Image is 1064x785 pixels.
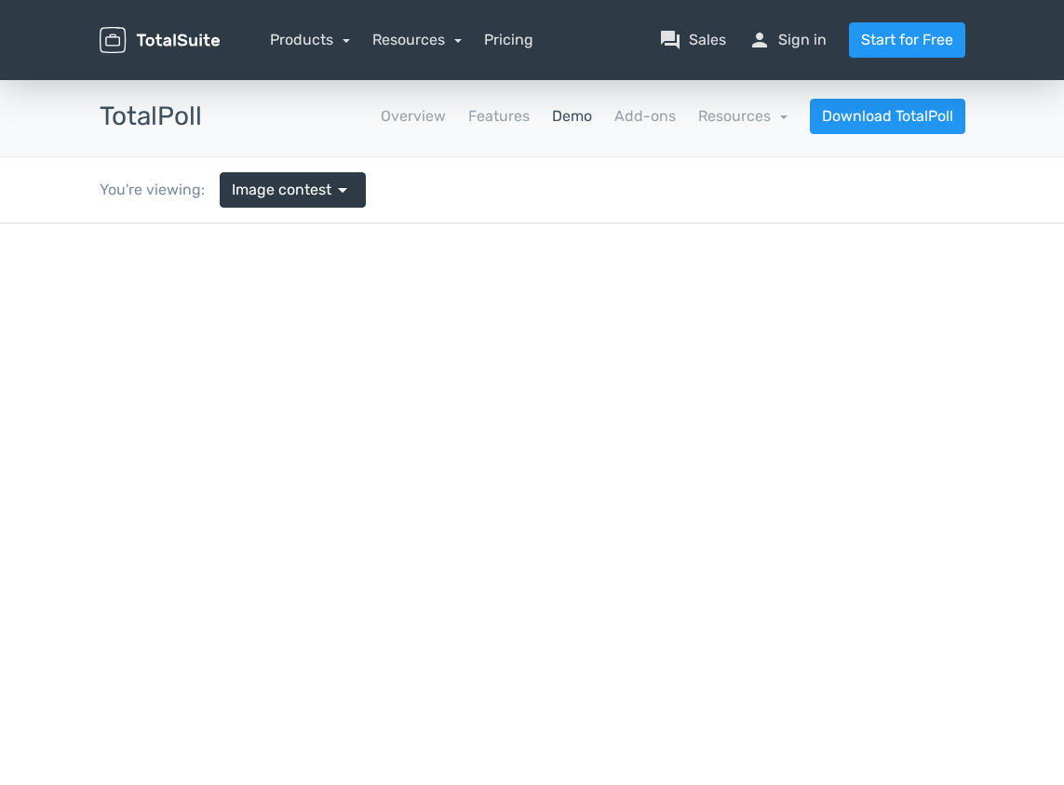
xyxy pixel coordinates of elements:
a: Download TotalPoll [810,99,965,134]
a: Features [468,105,530,128]
a: Resources [698,107,788,125]
div: You're viewing: [100,179,220,201]
span: Image contest [232,179,331,201]
span: arrow_drop_down [331,179,354,201]
a: personSign in [748,29,827,51]
a: Demo [552,105,592,128]
a: Products [270,31,350,48]
span: question_answer [659,29,681,51]
a: Resources [372,31,462,48]
a: Add-ons [614,105,676,128]
a: Start for Free [849,22,965,58]
a: question_answerSales [659,29,726,51]
img: TotalSuite for WordPress [100,27,221,53]
span: person [748,29,771,51]
a: Overview [381,105,446,128]
a: Image contest arrow_drop_down [220,172,366,208]
h3: TotalPoll [100,102,202,131]
a: Pricing [484,29,533,51]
